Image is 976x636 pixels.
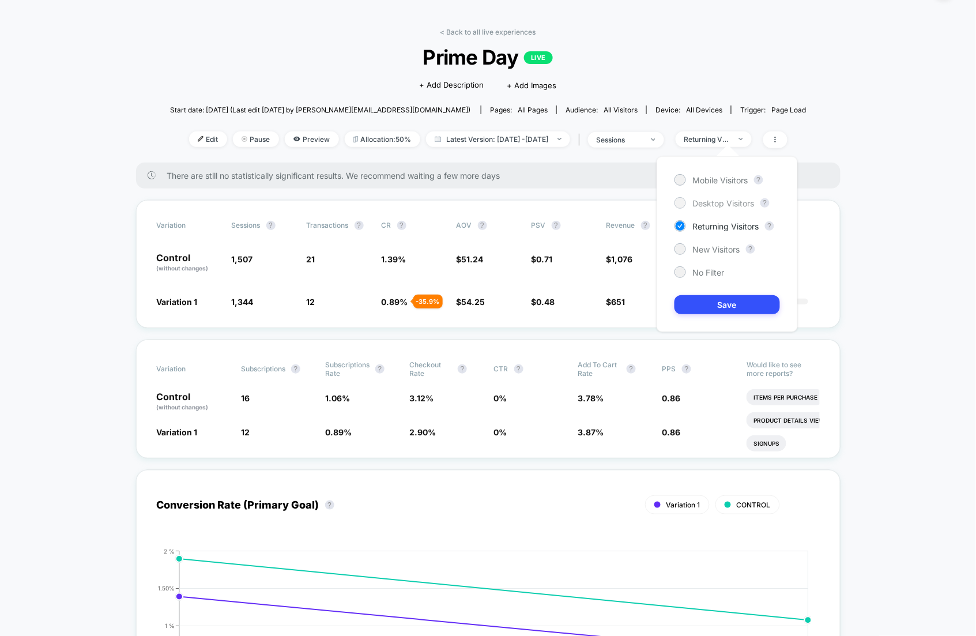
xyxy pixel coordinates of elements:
tspan: 2 % [164,548,175,555]
span: All Visitors [604,106,638,114]
span: Edit [189,131,227,147]
button: ? [754,175,763,185]
span: 12 [241,427,250,437]
span: Add To Cart Rate [578,360,621,378]
span: 0 % [494,393,507,403]
button: ? [325,500,334,510]
button: ? [627,364,636,374]
div: Trigger: [740,106,806,114]
span: $ [606,254,633,264]
button: ? [760,198,770,208]
span: Variation 1 [157,297,198,307]
button: ? [355,221,364,230]
li: Items Per Purchase [747,389,824,405]
span: Sessions [232,221,261,229]
span: 1,076 [612,254,633,264]
img: end [651,138,655,141]
li: Signups [747,435,786,451]
span: $ [532,254,553,264]
span: 1,344 [232,297,254,307]
span: 0.86 [662,393,681,403]
img: edit [198,136,204,142]
span: Pause [233,131,279,147]
span: Prime Day [202,45,774,69]
li: Product Details Views Rate [747,412,852,428]
div: Pages: [490,106,548,114]
span: 0 % [494,427,507,437]
span: 1.06 % [325,393,350,403]
span: 651 [612,297,625,307]
span: + Add Images [507,81,557,90]
span: Page Load [771,106,806,114]
button: ? [478,221,487,230]
span: (without changes) [157,404,209,411]
div: Returning Visitors [684,135,730,144]
button: ? [682,364,691,374]
div: sessions [597,136,643,144]
span: Transactions [307,221,349,229]
span: 54.25 [462,297,485,307]
span: 3.12 % [409,393,434,403]
button: Save [674,295,780,314]
span: all devices [686,106,722,114]
span: Device: [646,106,731,114]
span: 51.24 [462,254,484,264]
a: < Back to all live experiences [440,28,536,36]
button: ? [375,364,385,374]
span: Variation 1 [157,427,198,437]
span: Checkout Rate [409,360,452,378]
span: 0.71 [537,254,553,264]
button: ? [765,221,774,231]
span: 0.89 % [325,427,352,437]
span: CR [382,221,391,229]
span: Mobile Visitors [693,175,748,185]
span: There are still no statistically significant results. We recommend waiting a few more days [167,171,817,180]
p: Would like to see more reports? [747,360,819,378]
span: Subscriptions [241,364,285,373]
tspan: 1 % [165,622,175,629]
span: AOV [457,221,472,229]
span: Desktop Visitors [693,198,755,208]
button: ? [458,364,467,374]
button: ? [641,221,650,230]
span: 3.78 % [578,393,604,403]
span: CONTROL [737,500,771,509]
p: LIVE [524,51,553,64]
span: PSV [532,221,546,229]
span: 12 [307,297,315,307]
span: Variation [157,360,220,378]
img: end [557,138,562,140]
span: Preview [285,131,339,147]
span: $ [606,297,625,307]
span: PPS [662,364,676,373]
button: ? [266,221,276,230]
span: Latest Version: [DATE] - [DATE] [426,131,570,147]
span: + Add Description [420,80,484,91]
span: CTR [494,364,508,373]
span: Variation [157,221,220,230]
span: Start date: [DATE] (Last edit [DATE] by [PERSON_NAME][EMAIL_ADDRESS][DOMAIN_NAME]) [170,106,471,114]
span: 3.87 % [578,427,604,437]
span: Variation 1 [666,500,700,509]
p: Control [157,392,229,412]
span: 1,507 [232,254,253,264]
p: Control [157,253,220,273]
img: rebalance [353,136,358,142]
button: ? [397,221,406,230]
tspan: 1.50% [158,585,175,592]
span: New Visitors [693,244,740,254]
div: - 35.9 % [413,295,443,308]
span: Returning Visitors [693,221,759,231]
img: calendar [435,136,441,142]
img: end [242,136,247,142]
button: ? [552,221,561,230]
span: (without changes) [157,265,209,272]
span: $ [457,297,485,307]
button: ? [746,244,755,254]
button: ? [291,364,300,374]
span: Revenue [606,221,635,229]
span: 0.86 [662,427,681,437]
span: 0.89 % [382,297,408,307]
span: $ [457,254,484,264]
span: 2.90 % [409,427,436,437]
